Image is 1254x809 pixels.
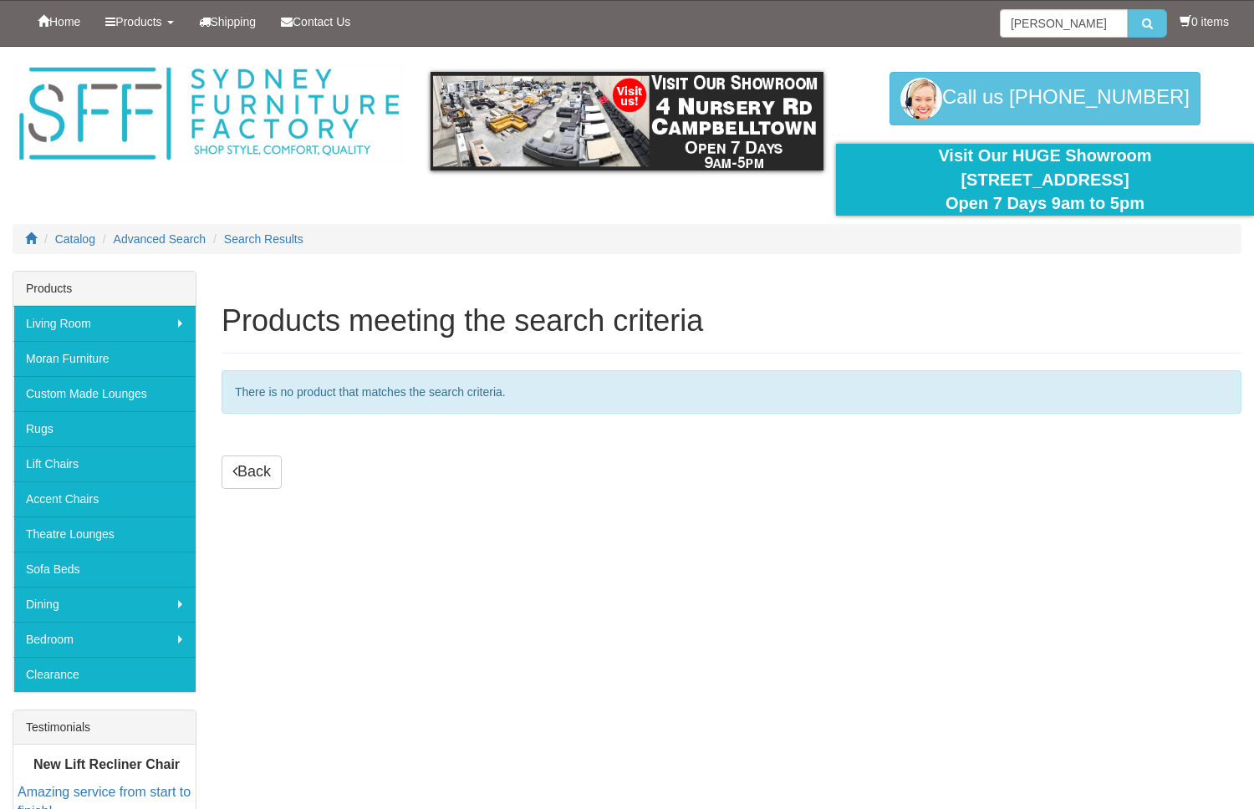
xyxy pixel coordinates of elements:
img: Sydney Furniture Factory [13,64,405,165]
a: Sofa Beds [13,552,196,587]
a: Accent Chairs [13,481,196,516]
a: Products [93,1,186,43]
div: There is no product that matches the search criteria. [222,370,1241,414]
div: Visit Our HUGE Showroom [STREET_ADDRESS] Open 7 Days 9am to 5pm [849,144,1241,216]
a: Shipping [186,1,269,43]
span: Products [115,15,161,28]
a: Back [222,455,282,489]
div: Testimonials [13,710,196,745]
a: Home [25,1,93,43]
a: Bedroom [13,622,196,657]
span: Home [49,15,80,28]
a: Moran Furniture [13,341,196,376]
a: Rugs [13,411,196,446]
a: Contact Us [268,1,363,43]
a: Search Results [224,232,303,246]
img: showroom.gif [431,72,823,170]
h1: Products meeting the search criteria [222,304,1241,338]
div: Products [13,272,196,306]
input: Site search [1000,9,1128,38]
b: New Lift Recliner Chair [33,757,180,771]
a: Clearance [13,657,196,692]
span: Contact Us [293,15,350,28]
a: Dining [13,587,196,622]
a: Catalog [55,232,95,246]
a: Living Room [13,306,196,341]
li: 0 items [1180,13,1229,30]
a: Custom Made Lounges [13,376,196,411]
a: Lift Chairs [13,446,196,481]
a: Advanced Search [114,232,206,246]
span: Shipping [211,15,257,28]
a: Theatre Lounges [13,516,196,552]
